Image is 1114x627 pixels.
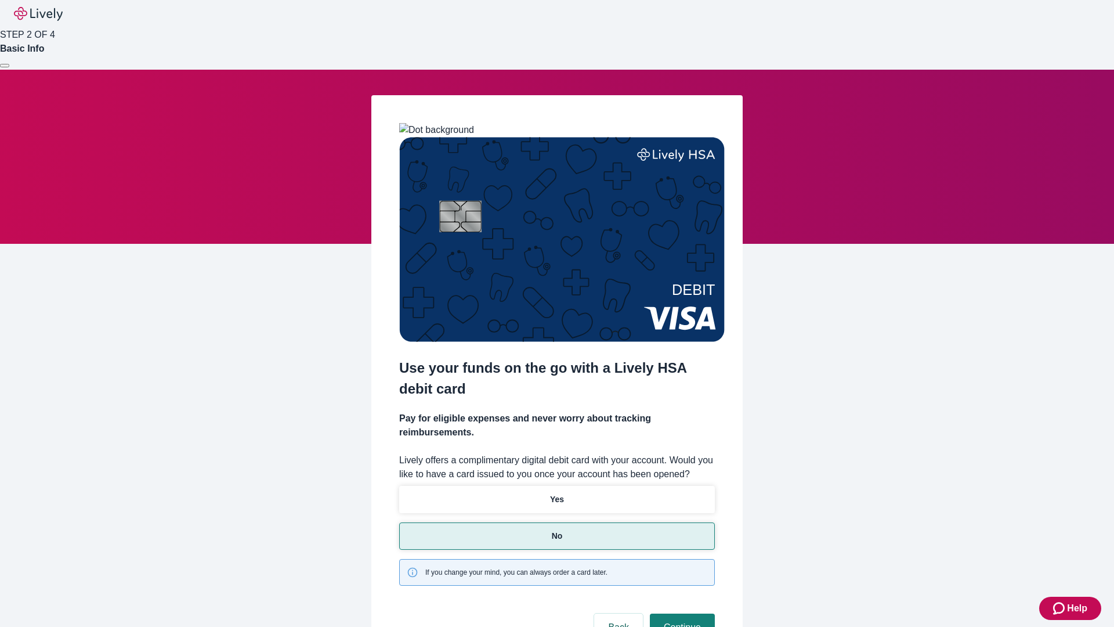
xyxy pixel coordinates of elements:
img: Lively [14,7,63,21]
p: No [552,530,563,542]
label: Lively offers a complimentary digital debit card with your account. Would you like to have a card... [399,453,715,481]
svg: Zendesk support icon [1053,601,1067,615]
span: Help [1067,601,1087,615]
h4: Pay for eligible expenses and never worry about tracking reimbursements. [399,412,715,439]
button: Yes [399,486,715,513]
img: Debit card [399,137,725,342]
span: If you change your mind, you can always order a card later. [425,567,607,578]
h2: Use your funds on the go with a Lively HSA debit card [399,358,715,399]
button: No [399,522,715,550]
button: Zendesk support iconHelp [1039,597,1101,620]
p: Yes [550,493,564,506]
img: Dot background [399,123,474,137]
